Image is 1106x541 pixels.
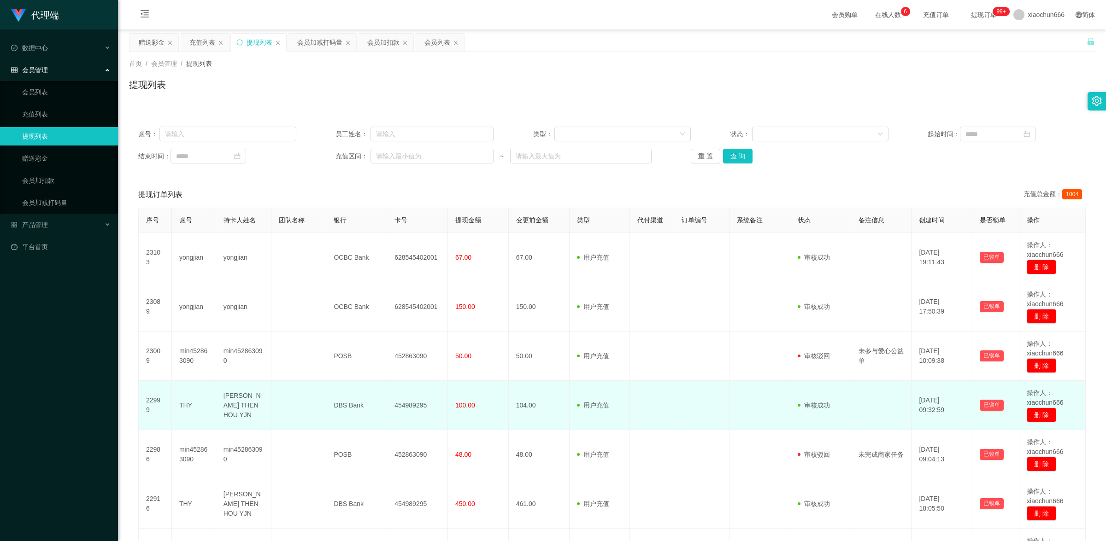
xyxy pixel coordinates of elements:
[172,430,216,479] td: min452863090
[1027,260,1056,274] button: 删 除
[139,282,172,332] td: 23089
[138,189,182,200] span: 提现订单列表
[11,67,18,73] i: 图标: table
[455,500,475,507] span: 450.00
[218,40,224,46] i: 图标: close
[980,498,1004,509] button: 已锁单
[980,216,1006,224] span: 是否锁单
[919,216,945,224] span: 创建时间
[22,105,111,123] a: 充值列表
[516,216,548,224] span: 变更前金额
[247,34,272,51] div: 提现列表
[877,131,883,138] i: 图标: down
[139,479,172,529] td: 22916
[509,332,570,381] td: 50.00
[730,129,752,139] span: 状态：
[334,216,347,224] span: 银行
[1027,389,1063,406] span: 操作人：xiaochun666
[11,238,111,256] a: 图标: dashboard平台首页
[139,233,172,282] td: 23103
[159,127,296,141] input: 请输入
[236,39,243,46] i: 图标: sync
[928,129,960,139] span: 起始时间：
[509,282,570,332] td: 150.00
[139,430,172,479] td: 22986
[11,66,48,74] span: 会员管理
[186,60,212,67] span: 提现列表
[737,216,763,224] span: 系统备注
[851,430,912,479] td: 未完成商家任务
[453,40,459,46] i: 图标: close
[912,332,972,381] td: [DATE] 10:09:38
[577,303,609,310] span: 用户充值
[387,479,448,529] td: 454989295
[11,45,18,51] i: 图标: check-circle-o
[798,216,811,224] span: 状态
[146,60,147,67] span: /
[798,401,830,409] span: 审核成功
[455,451,471,458] span: 48.00
[1027,340,1063,357] span: 操作人：xiaochun666
[1027,438,1063,455] span: 操作人：xiaochun666
[151,60,177,67] span: 会员管理
[901,7,910,16] sup: 6
[216,233,271,282] td: yongjian
[11,9,26,22] img: logo.9652507e.png
[533,129,555,139] span: 类型：
[139,332,172,381] td: 23009
[980,252,1004,263] button: 已锁单
[798,500,830,507] span: 审核成功
[798,352,830,360] span: 审核驳回
[326,282,387,332] td: OCBC Bank
[577,216,590,224] span: 类型
[326,233,387,282] td: OCBC Bank
[335,151,371,161] span: 充值区间：
[980,301,1004,312] button: 已锁单
[172,381,216,430] td: THY
[455,401,475,409] span: 100.00
[1027,506,1056,521] button: 删 除
[510,149,652,163] input: 请输入最大值为
[577,451,609,458] span: 用户充值
[181,60,182,67] span: /
[1076,12,1082,18] i: 图标: global
[138,151,171,161] span: 结束时间：
[216,479,271,529] td: [PERSON_NAME] THEN HOU YJN
[980,400,1004,411] button: 已锁单
[1027,488,1063,505] span: 操作人：xiaochun666
[31,0,59,30] h1: 代理端
[1027,407,1056,422] button: 删 除
[22,193,111,212] a: 会员加减打码量
[146,216,159,224] span: 序号
[129,60,142,67] span: 首页
[455,352,471,360] span: 50.00
[335,129,371,139] span: 员工姓名：
[326,430,387,479] td: POSB
[297,34,342,51] div: 会员加减打码量
[912,479,972,529] td: [DATE] 18:05:50
[387,381,448,430] td: 454989295
[798,303,830,310] span: 审核成功
[22,149,111,168] a: 赠送彩金
[326,381,387,430] td: DBS Bank
[167,40,173,46] i: 图标: close
[1092,96,1102,106] i: 图标: setting
[637,216,663,224] span: 代付渠道
[1027,241,1063,258] span: 操作人：xiaochun666
[216,332,271,381] td: min452863090
[387,430,448,479] td: 452863090
[859,216,884,224] span: 备注信息
[139,381,172,430] td: 22999
[980,350,1004,361] button: 已锁单
[234,153,241,159] i: 图标: calendar
[1027,309,1056,324] button: 删 除
[387,282,448,332] td: 628545402001
[455,303,475,310] span: 150.00
[11,221,48,228] span: 产品管理
[682,216,707,224] span: 订单编号
[394,216,407,224] span: 卡号
[326,332,387,381] td: POSB
[993,7,1009,16] sup: 1195
[326,479,387,529] td: DBS Bank
[1024,189,1086,200] div: 充值总金额：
